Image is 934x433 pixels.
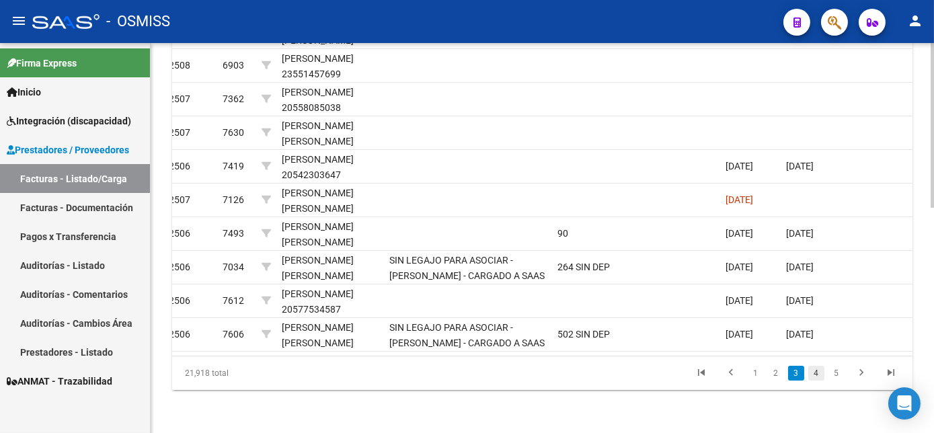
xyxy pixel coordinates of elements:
[11,13,27,29] mat-icon: menu
[389,322,545,364] span: SIN LEGAJO PARA ASOCIAR - [PERSON_NAME] - CARGADO A SAAS 9/6
[726,262,753,272] span: [DATE]
[223,125,244,141] div: 7630
[172,356,318,390] div: 21,918 total
[888,387,921,420] div: Open Intercom Messenger
[557,228,568,239] span: 90
[7,374,112,389] span: ANMAT - Trazabilidad
[748,366,764,381] a: 1
[718,366,744,381] a: go to previous page
[806,362,826,385] li: page 4
[808,366,824,381] a: 4
[282,118,379,164] div: [PERSON_NAME] [PERSON_NAME] 20546030831
[557,262,610,272] span: 264 SIN DEP
[786,228,814,239] span: [DATE]
[726,295,753,306] span: [DATE]
[223,58,244,73] div: 6903
[786,329,814,340] span: [DATE]
[7,143,129,157] span: Prestadores / Proveedores
[282,286,379,317] div: [PERSON_NAME] 20577534587
[726,228,753,239] span: [DATE]
[726,161,753,171] span: [DATE]
[223,293,244,309] div: 7612
[7,56,77,71] span: Firma Express
[788,366,804,381] a: 3
[557,329,610,340] span: 502 SIN DEP
[907,13,923,29] mat-icon: person
[828,366,845,381] a: 5
[786,362,806,385] li: page 3
[786,295,814,306] span: [DATE]
[689,366,714,381] a: go to first page
[223,260,244,275] div: 7034
[768,366,784,381] a: 2
[282,186,379,231] div: [PERSON_NAME] [PERSON_NAME] 20566301084
[726,329,753,340] span: [DATE]
[223,226,244,241] div: 7493
[223,327,244,342] div: 7606
[282,320,379,366] div: [PERSON_NAME] [PERSON_NAME] 27510473626
[282,253,379,299] div: [PERSON_NAME] [PERSON_NAME] 20555717513
[826,362,847,385] li: page 5
[282,51,379,82] div: [PERSON_NAME] 23551457699
[878,366,904,381] a: go to last page
[786,161,814,171] span: [DATE]
[223,192,244,208] div: 7126
[7,114,131,128] span: Integración (discapacidad)
[223,159,244,174] div: 7419
[282,219,379,265] div: [PERSON_NAME] [PERSON_NAME] 20579079771
[282,152,379,183] div: [PERSON_NAME] 20542303647
[786,262,814,272] span: [DATE]
[389,255,545,297] span: SIN LEGAJO PARA ASOCIAR - [PERSON_NAME] - CARGADO A SAAS 28/4
[7,85,41,100] span: Inicio
[849,366,874,381] a: go to next page
[106,7,170,36] span: - OSMISS
[726,194,753,205] span: [DATE]
[282,85,379,116] div: [PERSON_NAME] 20558085038
[223,91,244,107] div: 7362
[746,362,766,385] li: page 1
[766,362,786,385] li: page 2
